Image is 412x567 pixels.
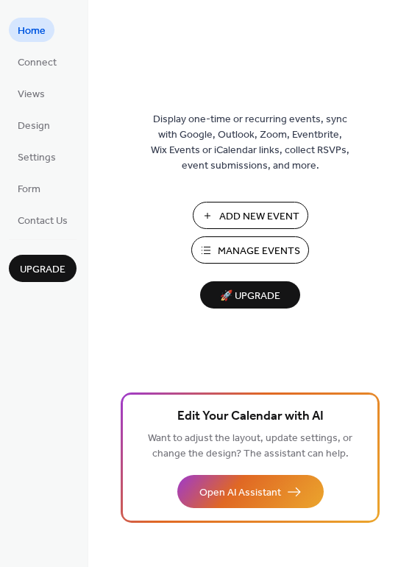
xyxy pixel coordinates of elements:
[9,144,65,169] a: Settings
[9,81,54,105] a: Views
[151,112,349,174] span: Display one-time or recurring events, sync with Google, Outlook, Zoom, Eventbrite, Wix Events or ...
[193,202,308,229] button: Add New Event
[218,244,300,259] span: Manage Events
[20,262,65,278] span: Upgrade
[148,429,352,464] span: Want to adjust the layout, update settings, or change the design? The assistant can help.
[18,119,50,134] span: Design
[9,255,77,282] button: Upgrade
[177,475,324,508] button: Open AI Assistant
[18,150,56,166] span: Settings
[18,55,57,71] span: Connect
[9,18,54,42] a: Home
[18,182,40,197] span: Form
[219,209,299,225] span: Add New Event
[18,87,45,102] span: Views
[177,406,324,427] span: Edit Your Calendar with AI
[9,49,65,74] a: Connect
[9,113,59,137] a: Design
[9,176,49,200] a: Form
[209,286,291,306] span: 🚀 Upgrade
[191,236,309,264] button: Manage Events
[200,281,300,309] button: 🚀 Upgrade
[9,208,77,232] a: Contact Us
[18,214,68,229] span: Contact Us
[199,485,281,501] span: Open AI Assistant
[18,24,46,39] span: Home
